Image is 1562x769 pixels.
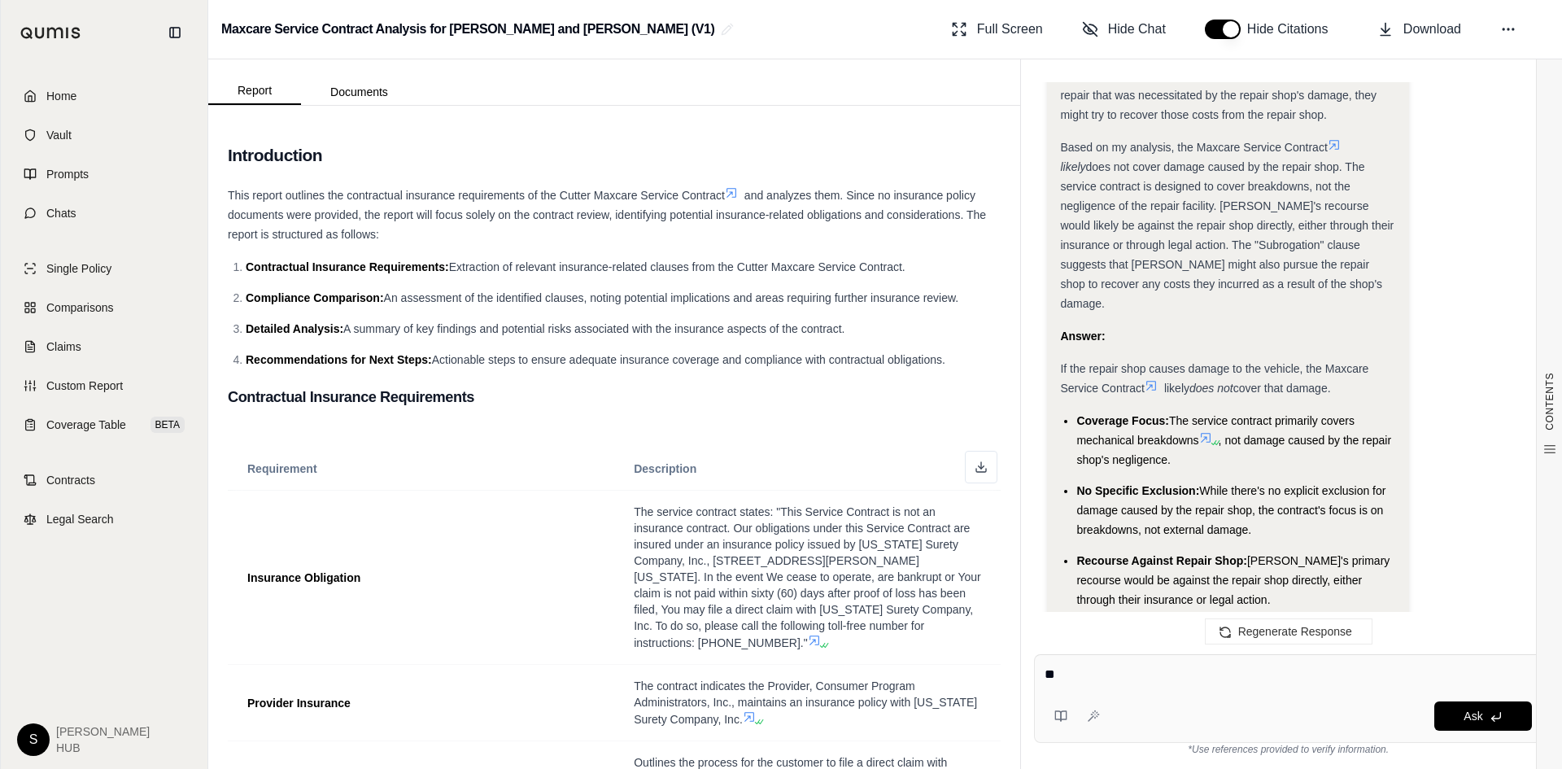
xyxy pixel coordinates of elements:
span: Comparisons [46,299,113,316]
div: S [17,723,50,756]
span: Prompts [46,166,89,182]
span: A summary of key findings and potential risks associated with the insurance aspects of the contract. [343,322,844,335]
button: Report [208,77,301,105]
button: Hide Chat [1076,13,1172,46]
span: Ask [1464,710,1482,723]
span: Insurance Obligation [247,571,360,584]
span: If the repair shop causes damage to the vehicle, the Maxcare Service Contract [1060,362,1368,395]
span: Description [634,462,696,475]
span: The service contract states: "This Service Contract is not an insurance contract. Our obligations... [634,505,980,649]
button: Documents [301,79,417,105]
h2: Introduction [228,138,1001,173]
span: This report outlines the contractual insurance requirements of the Cutter Maxcare Service Contract [228,189,725,202]
span: Claims [46,339,81,355]
a: Vault [11,117,198,153]
span: Recommendations for Next Steps: [246,353,432,366]
span: and analyzes them. Since no insurance policy documents were provided, the report will focus solel... [228,189,986,241]
a: Coverage TableBETA [11,407,198,443]
span: cover that damage. [1233,382,1331,395]
span: likely [1164,382,1189,395]
span: The contract indicates the Provider, Consumer Program Administrators, Inc., maintains an insuranc... [634,679,977,726]
button: Download as Excel [965,451,997,483]
span: Coverage Table [46,417,126,433]
a: Home [11,78,198,114]
h3: Contractual Insurance Requirements [228,382,1001,412]
span: Recourse Against Repair Shop: [1076,554,1247,567]
span: Full Screen [977,20,1043,39]
span: Download [1403,20,1461,39]
span: Vault [46,127,72,143]
span: Hide Chat [1108,20,1166,39]
button: Full Screen [945,13,1049,46]
a: Prompts [11,156,198,192]
span: Based on my analysis, the Maxcare Service Contract [1060,141,1327,154]
span: Actionable steps to ensure adequate insurance coverage and compliance with contractual obligations. [432,353,945,366]
span: CONTENTS [1543,373,1556,430]
span: Contractual Insurance Requirements: [246,260,449,273]
span: [PERSON_NAME]'s primary recourse would be against the repair shop directly, either through their ... [1076,554,1390,606]
span: While there's no explicit exclusion for damage caused by the repair shop, the contract's focus is... [1076,484,1385,536]
span: Compliance Comparison: [246,291,384,304]
span: does not cover damage caused by the repair shop. The service contract is designed to cover breakd... [1060,160,1394,310]
span: Provider Insurance [247,697,351,710]
a: Contracts [11,462,198,498]
span: Extraction of relevant insurance-related clauses from the Cutter Maxcare Service Contract. [449,260,905,273]
h2: Maxcare Service Contract Analysis for [PERSON_NAME] and [PERSON_NAME] (V1) [221,15,714,44]
span: The service contract primarily covers mechanical breakdowns [1076,414,1355,447]
span: Contracts [46,472,95,488]
a: Legal Search [11,501,198,537]
span: [PERSON_NAME] [56,723,150,740]
span: Requirement [247,462,317,475]
em: likely [1060,160,1085,173]
a: Comparisons [11,290,198,326]
em: does not [1189,382,1233,395]
button: Download [1371,13,1468,46]
span: BETA [151,417,185,433]
a: Custom Report [11,368,198,404]
span: Custom Report [46,378,123,394]
span: Detailed Analysis: [246,322,343,335]
span: Chats [46,205,76,221]
strong: Answer: [1060,330,1105,343]
span: Legal Search [46,511,114,527]
button: Collapse sidebar [162,20,188,46]
a: Chats [11,195,198,231]
div: *Use references provided to verify information. [1034,743,1542,756]
span: Regenerate Response [1238,625,1352,638]
a: Single Policy [11,251,198,286]
span: Home [46,88,76,104]
button: Regenerate Response [1205,618,1372,644]
span: No Specific Exclusion: [1076,484,1199,497]
span: HUB [56,740,150,756]
a: Claims [11,329,198,365]
span: This means that if the Maxcare Service Contract pays for a repair that was necessitated by the re... [1060,69,1377,121]
span: An assessment of the identified clauses, noting potential implications and areas requiring furthe... [384,291,959,304]
button: Ask [1434,701,1532,731]
span: Hide Citations [1247,20,1338,39]
span: Single Policy [46,260,111,277]
span: , not damage caused by the repair shop's negligence. [1076,434,1391,466]
span: Coverage Focus: [1076,414,1169,427]
img: Qumis Logo [20,27,81,39]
